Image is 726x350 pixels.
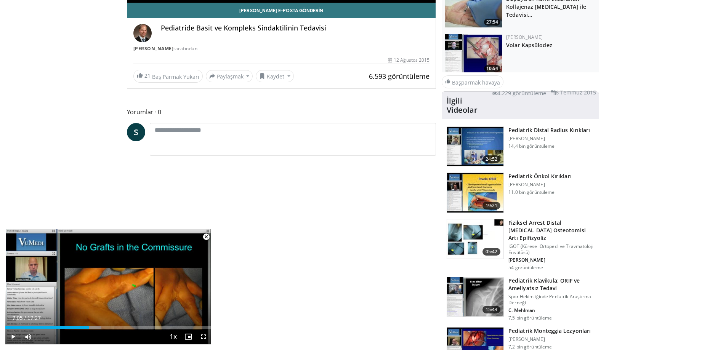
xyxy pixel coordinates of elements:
font: Pediatrik Klavikula: ORIF ve Ameliyatsız Tedavi [508,277,580,292]
span: 17:27 [27,315,41,321]
a: 10:54 [445,34,502,74]
button: Fullscreen [196,329,211,344]
font: 6 Temmuz 2015 [556,89,596,96]
font: [PERSON_NAME] [508,257,545,263]
font: C. Mehlman [508,307,535,313]
font: Pediatrik Önkol Kırıkları [508,173,572,180]
font: 15:43 [486,306,498,313]
button: Paylaşmak [206,70,253,82]
font: 24:52 [486,156,498,162]
font: İlgili Videolar [447,96,478,115]
font: 7,5 bin görüntüleme [508,315,552,321]
img: d4995f1d-be65-4124-82a0-555287096bb6.150x105_q85_crop-smart_upscale.jpg [447,277,503,317]
font: 12 Ağustos 2015 [394,57,430,63]
font: tarafından [173,45,197,52]
font: 21 [144,72,151,79]
img: Avatar [133,24,152,42]
font: 11.0 bin görüntüleme [508,189,555,195]
font: Spor Hekimliğinde Pediatrik Araştırma Derneği [508,293,591,306]
font: IGOT (Küresel Ortopedi ve Travmatoloji Enstitüsü) [508,243,593,256]
font: 14,4 bin görüntüleme [508,143,555,149]
img: ea8aa72c-d7f8-4e52-bf15-4b95f8db34c2.150x105_q85_crop-smart_upscale.jpg [445,34,502,74]
font: 10:54 [486,65,498,72]
button: Playback Rate [165,329,181,344]
font: [PERSON_NAME] [508,135,545,142]
font: 4.229 görüntüleme [497,89,546,97]
font: Yorumlar [127,108,154,116]
video-js: Video Player [5,229,211,345]
font: [PERSON_NAME] e-posta gönderin [239,8,323,13]
a: S [127,123,145,141]
font: Pediatride Basit ve Kompleks Sindaktilinin Tedavisi [161,23,326,32]
font: 27:54 [486,19,498,25]
button: Mute [21,329,36,344]
a: 19:21 Pediatrik Önkol Kırıkları [PERSON_NAME] 11.0 bin görüntüleme [447,173,594,213]
a: 15:43 Pediatrik Klavikula: ORIF ve Ameliyatsız Tedavi Spor Hekimliğinde Pediatrik Araştırma Derne... [447,277,594,321]
a: Başparmak havaya [442,75,503,88]
img: 2a845b50-1aca-489d-b8cc-0e42b1fce61d.150x105_q85_crop-smart_upscale.jpg [447,173,503,213]
font: Kaydet [267,73,284,80]
a: [PERSON_NAME] e-posta gönderin [127,3,436,18]
font: S [134,126,138,137]
font: 19:21 [486,202,498,209]
font: Pediatrik Distal Radius Kırıkları [508,126,590,134]
font: 54 görüntüleme [508,264,543,271]
font: Fiziksel Arrest Distal [MEDICAL_DATA] Osteotomisi Artı Epifizyoliz [508,219,586,241]
font: Baş Parmak Yukarı [152,73,199,80]
font: Pediatrik Monteggia Lezyonları [508,327,591,334]
button: Close [199,229,214,245]
span: 7:05 [12,315,22,321]
span: / [24,315,26,321]
a: Volar Kapsülodez [506,42,552,49]
img: a1adf488-03e1-48bc-8767-c070b95a647f.150x105_q85_crop-smart_upscale.jpg [447,127,503,166]
font: 6.593 görüntüleme [369,72,430,81]
button: Play [5,329,21,344]
a: 05:42 Fiziksel Arrest Distal [MEDICAL_DATA] Osteotomisi Artı Epifizyoliz IGOT (Küresel Ortopedi v... [447,219,594,271]
font: Başparmak havaya [452,79,500,86]
a: 24:52 Pediatrik Distal Radius Kırıkları [PERSON_NAME] 14,4 bin görüntüleme [447,126,594,167]
a: [PERSON_NAME] [506,34,543,40]
font: Paylaşmak [217,73,244,80]
font: 0 [158,108,161,116]
button: Enable picture-in-picture mode [181,329,196,344]
font: [PERSON_NAME] [508,336,545,342]
font: [PERSON_NAME] [508,181,545,188]
img: 669613f4-cb48-4897-9182-144c0e6473a3.150x105_q85_crop-smart_upscale.jpg [447,219,503,259]
font: 7,2 bin görüntüleme [508,344,552,350]
button: Kaydet [256,70,294,82]
a: 21 Baş Parmak Yukarı [133,70,203,83]
div: Progress Bar [5,326,211,329]
a: [PERSON_NAME] [133,45,174,52]
font: 05:42 [486,248,498,255]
